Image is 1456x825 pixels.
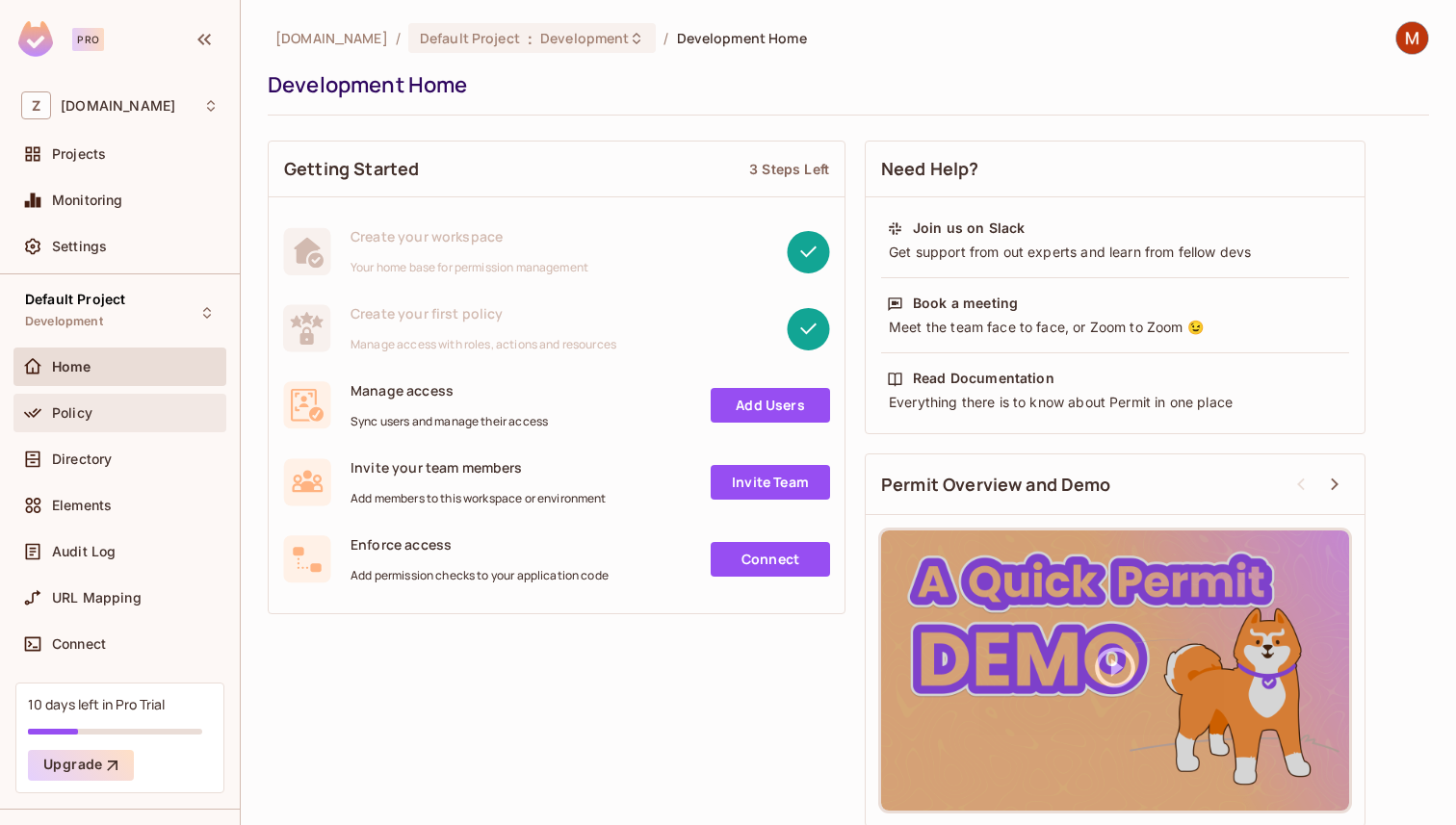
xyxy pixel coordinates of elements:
div: Read Documentation [913,369,1054,388]
span: URL Mapping [52,590,142,606]
span: the active workspace [275,29,388,47]
div: 3 Steps Left [749,160,829,178]
span: Add members to this workspace or environment [351,491,607,506]
span: Settings [52,239,107,254]
div: Everything there is to know about Permit in one place [887,393,1343,412]
span: Need Help? [881,157,979,181]
a: Invite Team [711,465,830,500]
span: Default Project [420,29,520,47]
span: Development [540,29,629,47]
span: Workspace: zuvees.ae [61,98,175,114]
span: Projects [52,146,106,162]
span: Manage access [351,381,548,400]
button: Upgrade [28,750,134,781]
li: / [663,29,668,47]
span: Audit Log [52,544,116,559]
li: / [396,29,401,47]
span: Directory [52,451,112,467]
span: Development Home [677,29,807,47]
span: Create your first policy [351,304,616,322]
span: Create your workspace [351,227,588,245]
img: SReyMgAAAABJRU5ErkJggg== [18,21,53,57]
div: Pro [72,28,104,51]
span: Invite your team members [351,458,607,477]
span: Home [52,359,91,374]
div: Development Home [268,70,1419,99]
a: Connect [711,542,830,577]
span: Development [25,314,103,329]
div: Meet the team face to face, or Zoom to Zoom 😉 [887,318,1343,337]
span: Default Project [25,292,125,307]
span: Sync users and manage their access [351,414,548,429]
span: Manage access with roles, actions and resources [351,337,616,352]
span: Z [21,91,51,119]
div: Get support from out experts and learn from fellow devs [887,243,1343,262]
div: Join us on Slack [913,219,1025,238]
span: Elements [52,498,112,513]
img: Mohit Yadav [1396,22,1428,54]
a: Add Users [711,388,830,423]
span: Permit Overview and Demo [881,473,1111,497]
div: Book a meeting [913,294,1018,313]
span: Your home base for permission management [351,260,588,275]
span: Getting Started [284,157,419,181]
span: Add permission checks to your application code [351,568,609,583]
span: Policy [52,405,92,421]
span: Enforce access [351,535,609,554]
span: : [527,31,533,46]
div: 10 days left in Pro Trial [28,695,165,713]
span: Monitoring [52,193,123,208]
span: Connect [52,636,106,652]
